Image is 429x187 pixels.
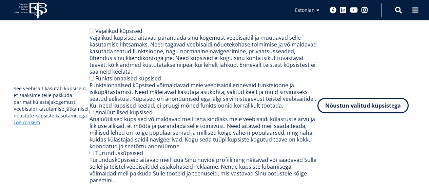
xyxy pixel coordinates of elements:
a: Instagram [361,7,368,14]
a: Facebook [330,7,336,14]
button: Nõustun valitud küpsistega [317,98,409,113]
a: Loe rohkem [14,119,40,126]
p: See veebisait kasutab küpsiseid, et saaksime teile pakkuda parimat külastajakogemust. Veebisaidi ... [14,85,90,126]
div: Turundusküpsiseid aitavad meil luua Sinu huvide profiili ning näitavad või saadavad Sulle sellel ... [90,156,318,184]
a: Youtube [350,7,358,14]
label: Funktsionaalsed küpsised [95,75,161,82]
label: Analüütilised küpsised [95,109,153,116]
label: Turundusküpsised [95,149,143,157]
a: Linkedin [340,7,347,14]
div: Vajalikud küpsised aitavad parandada sinu kogemust veebisaidil ja muudavad selle kasutamise lihts... [90,34,318,75]
div: Analüütilised küpsised võimaldavad meil teha kindlaks meie veebisaidi külastuste arvu ja liikluse... [90,116,318,150]
label: Vajalikud küpsised [95,27,142,35]
div: Funktsionaalsed küpsised võimaldavad meie veebisaidil erinevaid funktsioone ja isikupärastamist. ... [90,82,318,109]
